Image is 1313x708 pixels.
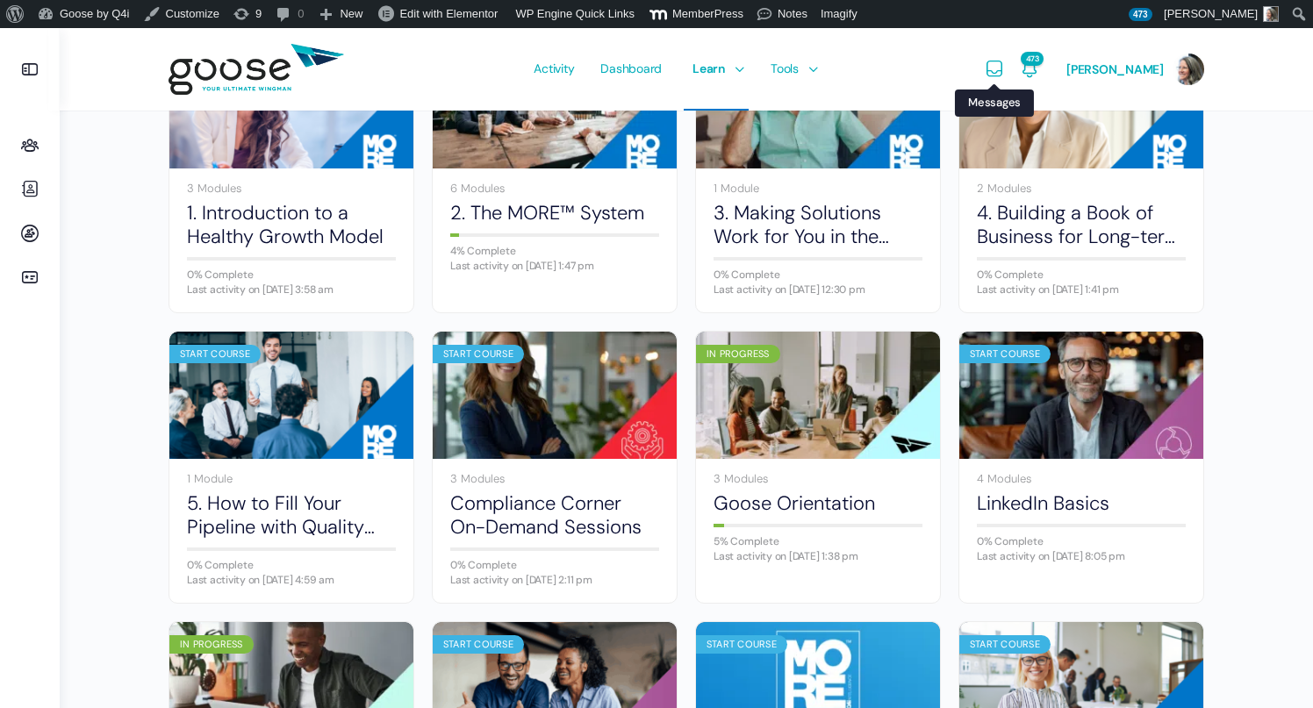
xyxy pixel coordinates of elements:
[977,182,1186,194] div: 2 Modules
[696,345,780,363] div: In Progress
[450,182,659,194] div: 6 Modules
[692,27,725,110] span: Learn
[714,551,922,561] div: Last activity on [DATE] 1:38 pm
[1066,61,1164,77] span: [PERSON_NAME]
[187,182,396,194] div: 3 Modules
[187,269,396,280] div: 0% Complete
[600,27,662,110] span: Dashboard
[187,473,396,484] div: 1 Module
[1129,8,1152,21] span: 473
[399,7,498,20] span: Edit with Elementor
[187,201,396,249] a: 1. Introduction to a Healthy Growth Model
[169,635,254,654] div: In Progress
[762,28,822,111] a: Tools
[433,332,677,459] a: Start Course
[592,28,671,111] a: Dashboard
[714,269,922,280] div: 0% Complete
[534,27,574,110] span: Activity
[450,560,659,570] div: 0% Complete
[714,491,922,515] a: Goose Orientation
[450,261,659,271] div: Last activity on [DATE] 1:47 pm
[977,284,1186,295] div: Last activity on [DATE] 1:41 pm
[187,284,396,295] div: Last activity on [DATE] 3:58 am
[696,332,940,459] a: In Progress
[959,635,1051,654] div: Start Course
[433,345,524,363] div: Start Course
[450,473,659,484] div: 3 Modules
[714,536,922,547] div: 5% Complete
[169,332,413,459] a: Start Course
[771,27,799,110] span: Tools
[450,491,659,540] a: Compliance Corner On-Demand Sessions
[977,269,1186,280] div: 0% Complete
[433,635,524,654] div: Start Course
[977,551,1186,561] div: Last activity on [DATE] 8:05 pm
[977,473,1186,484] div: 4 Modules
[714,201,922,249] a: 3. Making Solutions Work for You in the Sales Process
[1019,28,1040,111] a: Notifications
[187,560,396,570] div: 0% Complete
[525,28,583,111] a: Activity
[450,201,659,225] a: 2. The MORE™ System
[1225,624,1313,708] iframe: Chat Widget
[187,575,396,585] div: Last activity on [DATE] 4:59 am
[977,491,1186,515] a: LinkedIn Basics
[450,575,659,585] div: Last activity on [DATE] 2:11 pm
[714,182,922,194] div: 1 Module
[1066,28,1204,111] a: [PERSON_NAME]
[169,345,261,363] div: Start Course
[977,536,1186,547] div: 0% Complete
[450,246,659,256] div: 4% Complete
[696,635,787,654] div: Start Course
[977,201,1186,249] a: 4. Building a Book of Business for Long-term Growth
[1021,52,1044,66] span: 473
[959,345,1051,363] div: Start Course
[959,332,1203,459] a: Start Course
[714,284,922,295] div: Last activity on [DATE] 12:30 pm
[984,28,1005,111] a: Messages
[187,491,396,540] a: 5. How to Fill Your Pipeline with Quality Prospects
[684,28,749,111] a: Learn
[714,473,922,484] div: 3 Modules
